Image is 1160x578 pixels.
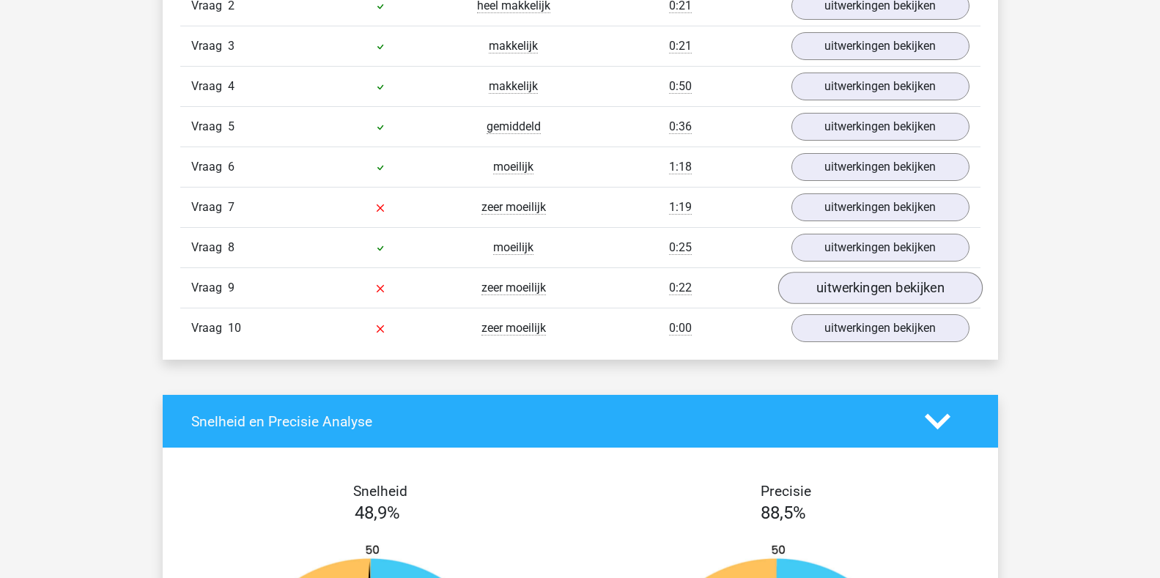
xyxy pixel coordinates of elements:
span: zeer moeilijk [481,321,546,336]
span: 0:22 [669,281,692,295]
a: uitwerkingen bekijken [791,314,969,342]
span: zeer moeilijk [481,200,546,215]
span: 7 [228,200,234,214]
a: uitwerkingen bekijken [791,234,969,262]
span: moeilijk [493,240,533,255]
h4: Precisie [597,483,975,500]
a: uitwerkingen bekijken [791,113,969,141]
span: Vraag [191,199,228,216]
span: 1:19 [669,200,692,215]
span: 5 [228,119,234,133]
span: 9 [228,281,234,294]
span: Vraag [191,78,228,95]
span: 3 [228,39,234,53]
span: 0:00 [669,321,692,336]
span: Vraag [191,319,228,337]
span: zeer moeilijk [481,281,546,295]
span: 4 [228,79,234,93]
span: Vraag [191,37,228,55]
a: uitwerkingen bekijken [791,193,969,221]
span: makkelijk [489,79,538,94]
span: moeilijk [493,160,533,174]
h4: Snelheid en Precisie Analyse [191,413,903,430]
span: 0:25 [669,240,692,255]
a: uitwerkingen bekijken [791,73,969,100]
span: 10 [228,321,241,335]
span: Vraag [191,118,228,136]
span: 48,9% [355,503,400,523]
a: uitwerkingen bekijken [791,32,969,60]
span: 88,5% [761,503,806,523]
span: makkelijk [489,39,538,53]
a: uitwerkingen bekijken [777,273,982,305]
span: 0:50 [669,79,692,94]
span: Vraag [191,279,228,297]
span: 8 [228,240,234,254]
span: gemiddeld [487,119,541,134]
span: Vraag [191,239,228,256]
span: 0:21 [669,39,692,53]
span: 0:36 [669,119,692,134]
span: Vraag [191,158,228,176]
span: 6 [228,160,234,174]
span: 1:18 [669,160,692,174]
h4: Snelheid [191,483,569,500]
a: uitwerkingen bekijken [791,153,969,181]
